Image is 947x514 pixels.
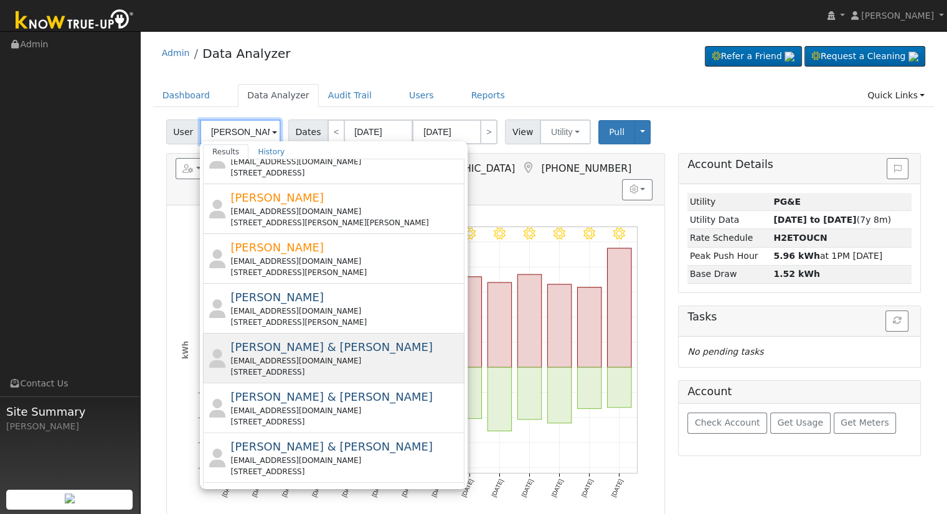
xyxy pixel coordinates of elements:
div: [STREET_ADDRESS] [230,466,461,477]
a: Audit Trail [319,84,381,107]
span: Get Meters [841,418,889,428]
div: [EMAIL_ADDRESS][DOMAIN_NAME] [230,405,461,416]
i: 8/21 - MostlyClear [524,227,535,239]
i: 8/23 - MostlyClear [583,227,595,239]
strong: ID: 16404082, authorized: 03/17/25 [773,197,801,207]
span: Check Account [695,418,760,428]
span: [PERSON_NAME] & [PERSON_NAME] [230,340,433,353]
strong: 1.52 kWh [773,269,820,279]
td: Utility [687,193,771,211]
rect: onclick="" [577,287,601,367]
div: [EMAIL_ADDRESS][DOMAIN_NAME] [230,206,461,217]
input: Select a User [200,119,281,144]
rect: onclick="" [607,248,631,367]
a: Map [521,162,535,174]
div: [STREET_ADDRESS] [230,416,461,428]
span: [PERSON_NAME] [230,241,324,254]
span: [PERSON_NAME] & [PERSON_NAME] [230,390,433,403]
div: [STREET_ADDRESS][PERSON_NAME][PERSON_NAME] [230,217,461,228]
strong: [DATE] to [DATE] [773,215,856,225]
a: Users [400,84,443,107]
a: Data Analyzer [238,84,319,107]
td: Utility Data [687,211,771,229]
div: [EMAIL_ADDRESS][DOMAIN_NAME] [230,256,461,267]
a: Dashboard [153,84,220,107]
text: -40 [198,464,207,471]
text: [DATE] [520,478,534,498]
a: Refer a Friend [705,46,802,67]
span: [PHONE_NUMBER] [541,162,631,174]
a: Admin [162,48,190,58]
span: [PERSON_NAME] [230,291,324,304]
button: Get Meters [834,413,897,434]
div: [STREET_ADDRESS] [230,367,461,378]
button: Get Usage [770,413,831,434]
div: [EMAIL_ADDRESS][DOMAIN_NAME] [230,355,461,367]
i: 8/19 - Clear [464,227,476,239]
text: kWh [181,341,189,359]
div: [STREET_ADDRESS] [230,167,461,179]
strong: H [773,233,827,243]
rect: onclick="" [547,284,571,367]
span: User [166,119,200,144]
span: Dates [288,119,328,144]
div: [STREET_ADDRESS][PERSON_NAME] [230,317,461,328]
text: [DATE] [550,478,564,498]
span: Site Summary [6,403,133,420]
h5: Tasks [687,311,912,324]
a: Reports [462,84,514,107]
button: Check Account [687,413,767,434]
a: History [248,144,294,159]
text: -10 [198,389,207,396]
a: Data Analyzer [202,46,290,61]
a: Results [203,144,249,159]
span: Pull [609,127,624,137]
h5: Account Details [687,158,912,171]
td: Rate Schedule [687,229,771,247]
span: (7y 8m) [773,215,891,225]
i: 8/20 - Clear [494,227,506,239]
div: [PERSON_NAME] [6,420,133,433]
span: [PERSON_NAME] & [PERSON_NAME] [230,440,433,453]
div: [STREET_ADDRESS][PERSON_NAME] [230,267,461,278]
div: [EMAIL_ADDRESS][DOMAIN_NAME] [230,156,461,167]
button: Refresh [885,311,908,332]
h5: Account [687,385,732,398]
img: Know True-Up [9,7,140,35]
rect: onclick="" [458,277,481,368]
button: Issue History [887,158,908,179]
rect: onclick="" [607,367,631,407]
td: Peak Push Hour [687,247,771,265]
a: < [327,119,345,144]
i: No pending tasks [687,347,763,357]
rect: onclick="" [547,367,571,423]
rect: onclick="" [517,367,541,419]
div: [EMAIL_ADDRESS][DOMAIN_NAME] [230,455,461,466]
img: retrieve [908,52,918,62]
a: Quick Links [858,84,934,107]
span: [PERSON_NAME] [230,191,324,204]
span: Get Usage [778,418,823,428]
text: [DATE] [610,478,624,498]
rect: onclick="" [488,367,511,431]
div: [EMAIL_ADDRESS][DOMAIN_NAME] [230,306,461,317]
a: Request a Cleaning [804,46,925,67]
span: View [505,119,540,144]
text: [DATE] [460,478,474,498]
img: retrieve [65,493,75,503]
a: > [480,119,497,144]
text: -30 [198,439,207,446]
text: [DATE] [580,478,594,498]
button: Utility [540,119,591,144]
i: 8/22 - Clear [554,227,565,239]
i: 8/24 - Clear [613,227,625,239]
text: [DATE] [490,478,504,498]
rect: onclick="" [488,283,511,367]
rect: onclick="" [458,367,481,418]
rect: onclick="" [577,367,601,408]
rect: onclick="" [517,274,541,367]
text: -20 [198,414,207,421]
img: retrieve [784,52,794,62]
td: at 1PM [DATE] [771,247,912,265]
button: Pull [598,120,635,144]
